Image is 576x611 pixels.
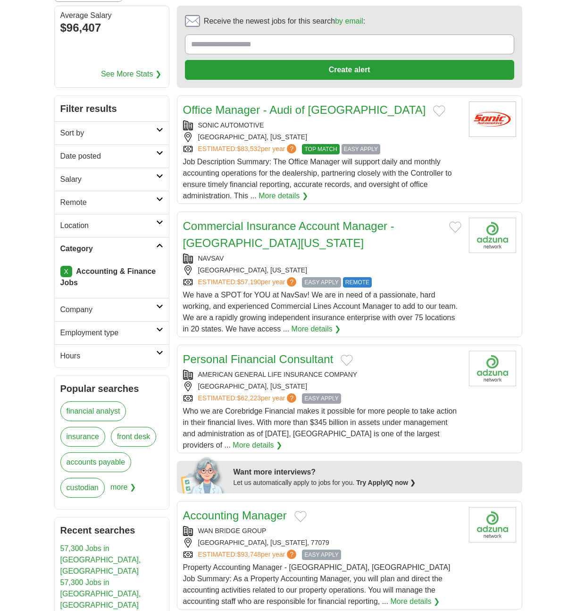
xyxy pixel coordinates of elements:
[259,190,308,202] a: More details ❯
[60,401,126,421] a: financial analyst
[237,551,261,558] span: $93,748
[55,168,169,191] a: Salary
[60,19,163,36] div: $96,407
[302,277,341,288] span: EASY APPLY
[292,323,341,335] a: More details ❯
[237,278,261,286] span: $57,190
[183,407,457,449] span: Who we are Corebridge Financial makes it possible for more people to take action in their financi...
[204,16,365,27] span: Receive the newest jobs for this search :
[198,121,264,129] a: SONIC AUTOMOTIVE
[110,478,136,503] span: more ❯
[287,144,296,153] span: ?
[60,220,156,231] h2: Location
[60,544,141,575] a: 57,300 Jobs in [GEOGRAPHIC_DATA], [GEOGRAPHIC_DATA]
[185,60,514,80] button: Create alert
[237,145,261,153] span: $83,532
[234,467,517,478] div: Want more interviews?
[343,277,372,288] span: REMOTE
[55,214,169,237] a: Location
[183,220,394,249] a: Commercial Insurance Account Manager - [GEOGRAPHIC_DATA][US_STATE]
[183,526,461,536] div: WAN BRIDGE GROUP
[335,17,363,25] a: by email
[183,158,452,200] span: Job Description Summary: The Office Manager will support daily and monthly accounting operations ...
[60,197,156,208] h2: Remote
[55,298,169,321] a: Company
[60,127,156,139] h2: Sort by
[60,578,141,609] a: 57,300 Jobs in [GEOGRAPHIC_DATA], [GEOGRAPHIC_DATA]
[55,344,169,367] a: Hours
[449,221,461,233] button: Add to favorite jobs
[60,523,163,537] h2: Recent searches
[183,291,458,333] span: We have a SPOT for YOU at NavSav! We are in need of a passionate, hard working, and experienced C...
[287,393,296,403] span: ?
[390,596,440,607] a: More details ❯
[55,321,169,344] a: Employment type
[60,267,156,287] strong: Accounting & Finance Jobs
[183,509,287,522] a: Accounting Manager
[60,151,156,162] h2: Date posted
[183,254,461,263] div: NAVSAV
[287,550,296,559] span: ?
[60,452,132,472] a: accounts payable
[60,12,163,19] div: Average Salary
[183,538,461,548] div: [GEOGRAPHIC_DATA], [US_STATE], 77079
[181,456,226,493] img: apply-iq-scientist.png
[433,105,445,117] button: Add to favorite jobs
[341,355,353,366] button: Add to favorite jobs
[60,382,163,396] h2: Popular searches
[287,277,296,287] span: ?
[60,478,105,498] a: custodian
[101,68,161,80] a: See More Stats ❯
[356,479,416,486] a: Try ApplyIQ now ❯
[55,144,169,168] a: Date posted
[60,174,156,185] h2: Salary
[55,237,169,260] a: Category
[198,393,299,404] a: ESTIMATED:$62,223per year?
[469,351,516,386] img: Company logo
[60,304,156,315] h2: Company
[183,563,451,605] span: Property Accounting Manager - [GEOGRAPHIC_DATA], [GEOGRAPHIC_DATA] Job Summary: As a Property Acc...
[183,265,461,275] div: [GEOGRAPHIC_DATA], [US_STATE]
[198,550,299,560] a: ESTIMATED:$93,748per year?
[183,353,334,365] a: Personal Financial Consultant
[55,96,169,121] h2: Filter results
[302,144,339,154] span: TOP MATCH
[342,144,380,154] span: EASY APPLY
[55,121,169,144] a: Sort by
[234,478,517,488] div: Let us automatically apply to jobs for you.
[294,511,307,522] button: Add to favorite jobs
[60,327,156,339] h2: Employment type
[60,427,105,447] a: insurance
[60,243,156,255] h2: Category
[198,144,299,154] a: ESTIMATED:$83,532per year?
[183,132,461,142] div: [GEOGRAPHIC_DATA], [US_STATE]
[469,507,516,543] img: Company logo
[302,550,341,560] span: EASY APPLY
[183,103,426,116] a: Office Manager - Audi of [GEOGRAPHIC_DATA]
[183,382,461,391] div: [GEOGRAPHIC_DATA], [US_STATE]
[60,350,156,362] h2: Hours
[198,277,299,288] a: ESTIMATED:$57,190per year?
[183,370,461,380] div: AMERICAN GENERAL LIFE INSURANCE COMPANY
[60,266,72,277] a: X
[469,218,516,253] img: Company logo
[111,427,156,447] a: front desk
[233,440,282,451] a: More details ❯
[237,394,261,402] span: $62,223
[55,191,169,214] a: Remote
[469,102,516,137] img: Sonic Automotive logo
[302,393,341,404] span: EASY APPLY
